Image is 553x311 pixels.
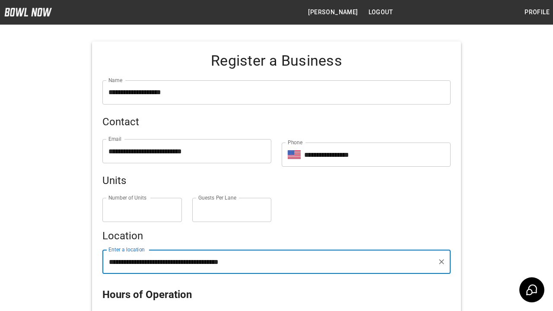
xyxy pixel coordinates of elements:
button: Logout [365,4,396,20]
h5: Units [102,174,450,187]
button: Select country [288,148,301,161]
button: Profile [521,4,553,20]
h5: Location [102,229,450,243]
img: logo [4,8,52,16]
button: Clear [435,256,448,268]
h5: Hours of Operation [102,288,450,301]
h4: Register a Business [102,52,450,70]
h5: Contact [102,115,450,129]
button: [PERSON_NAME] [305,4,361,20]
label: Phone [288,139,302,146]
